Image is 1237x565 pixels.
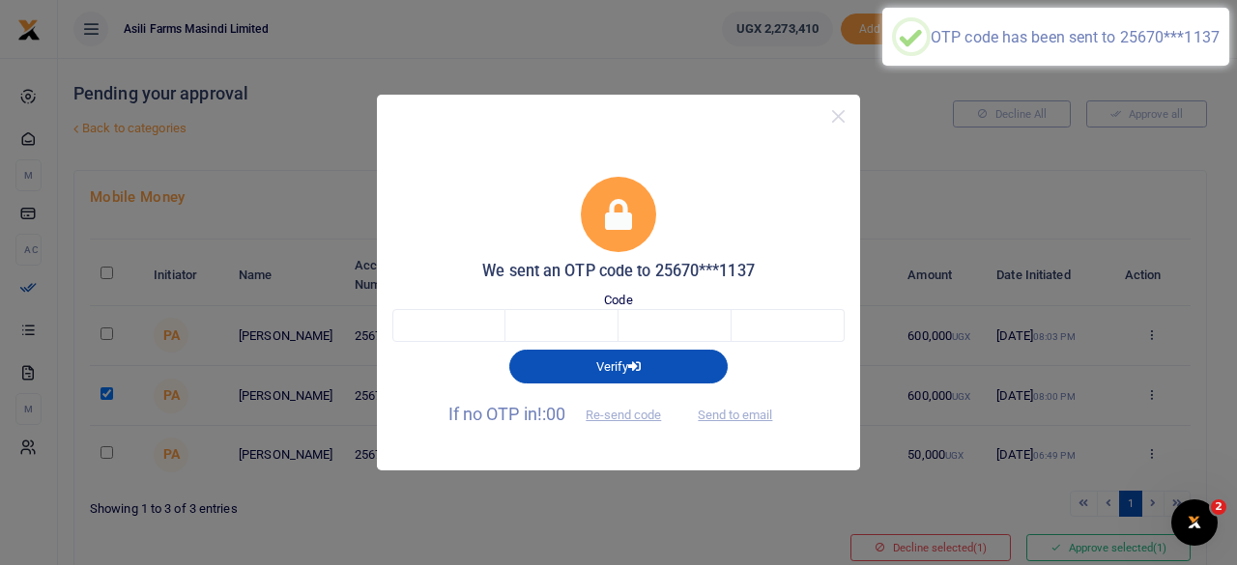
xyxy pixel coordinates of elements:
[1211,499,1226,515] span: 2
[448,404,678,424] span: If no OTP in
[931,28,1220,46] div: OTP code has been sent to 25670***1137
[392,262,845,281] h5: We sent an OTP code to 25670***1137
[1171,499,1218,546] iframe: Intercom live chat
[824,102,852,130] button: Close
[537,404,565,424] span: !:00
[509,350,728,382] button: Verify
[604,291,632,310] label: Code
